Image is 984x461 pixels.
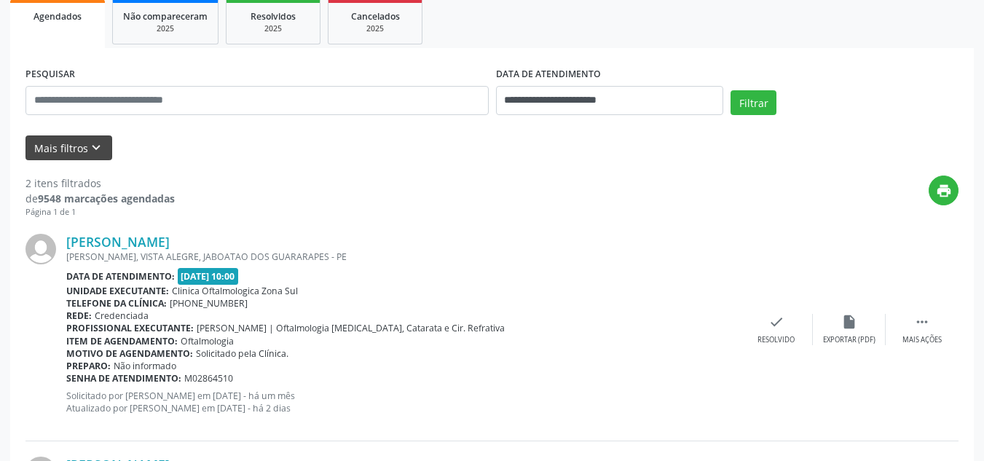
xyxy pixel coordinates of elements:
[66,234,170,250] a: [PERSON_NAME]
[914,314,930,330] i: 
[123,10,208,23] span: Não compareceram
[95,310,149,322] span: Credenciada
[66,322,194,334] b: Profissional executante:
[181,335,234,347] span: Oftalmologia
[757,335,795,345] div: Resolvido
[38,192,175,205] strong: 9548 marcações agendadas
[114,360,176,372] span: Não informado
[34,10,82,23] span: Agendados
[197,322,505,334] span: [PERSON_NAME] | Oftalmologia [MEDICAL_DATA], Catarata e Cir. Refrativa
[25,135,112,161] button: Mais filtroskeyboard_arrow_down
[66,270,175,283] b: Data de atendimento:
[66,390,740,414] p: Solicitado por [PERSON_NAME] em [DATE] - há um mês Atualizado por [PERSON_NAME] em [DATE] - há 2 ...
[172,285,298,297] span: Clinica Oftalmologica Zona Sul
[66,310,92,322] b: Rede:
[251,10,296,23] span: Resolvidos
[88,140,104,156] i: keyboard_arrow_down
[841,314,857,330] i: insert_drive_file
[66,335,178,347] b: Item de agendamento:
[66,360,111,372] b: Preparo:
[25,176,175,191] div: 2 itens filtrados
[66,347,193,360] b: Motivo de agendamento:
[496,63,601,86] label: DATA DE ATENDIMENTO
[936,183,952,199] i: print
[196,347,288,360] span: Solicitado pela Clínica.
[184,372,233,385] span: M02864510
[170,297,248,310] span: [PHONE_NUMBER]
[66,285,169,297] b: Unidade executante:
[929,176,959,205] button: print
[902,335,942,345] div: Mais ações
[66,251,740,263] div: [PERSON_NAME], VISTA ALEGRE, JABOATAO DOS GUARARAPES - PE
[25,63,75,86] label: PESQUISAR
[66,297,167,310] b: Telefone da clínica:
[823,335,875,345] div: Exportar (PDF)
[237,23,310,34] div: 2025
[339,23,412,34] div: 2025
[66,372,181,385] b: Senha de atendimento:
[25,191,175,206] div: de
[25,206,175,218] div: Página 1 de 1
[25,234,56,264] img: img
[731,90,776,115] button: Filtrar
[768,314,784,330] i: check
[123,23,208,34] div: 2025
[178,268,239,285] span: [DATE] 10:00
[351,10,400,23] span: Cancelados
